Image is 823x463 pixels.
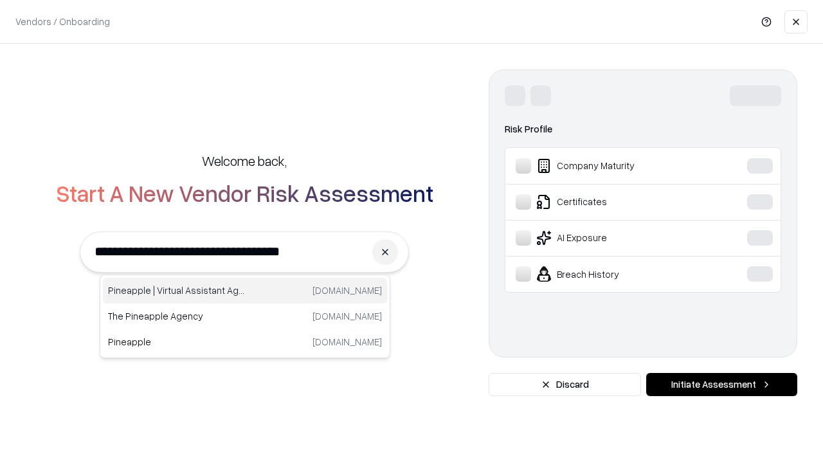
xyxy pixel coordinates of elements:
h2: Start A New Vendor Risk Assessment [56,180,433,206]
div: Breach History [516,266,708,282]
p: Vendors / Onboarding [15,15,110,28]
p: Pineapple | Virtual Assistant Agency [108,284,245,297]
button: Discard [489,373,641,396]
div: AI Exposure [516,230,708,246]
div: Company Maturity [516,158,708,174]
div: Suggestions [100,275,390,358]
p: [DOMAIN_NAME] [312,335,382,349]
p: [DOMAIN_NAME] [312,309,382,323]
p: Pineapple [108,335,245,349]
div: Risk Profile [505,122,781,137]
h5: Welcome back, [202,152,287,170]
div: Certificates [516,194,708,210]
button: Initiate Assessment [646,373,797,396]
p: The Pineapple Agency [108,309,245,323]
p: [DOMAIN_NAME] [312,284,382,297]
